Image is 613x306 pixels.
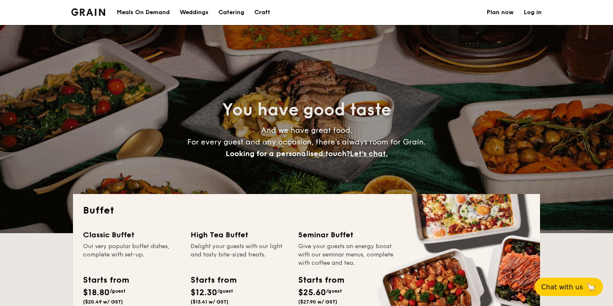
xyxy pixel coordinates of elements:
span: Chat with us [541,283,583,291]
img: Grain [71,8,105,16]
div: Starts from [298,274,344,286]
h2: Buffet [83,204,530,217]
span: ($27.90 w/ GST) [298,299,337,305]
span: ($20.49 w/ GST) [83,299,123,305]
span: $18.80 [83,288,110,298]
span: 🦙 [586,282,596,292]
div: Give your guests an energy boost with our seminar menus, complete with coffee and tea. [298,242,396,267]
button: Chat with us🦙 [535,278,603,296]
div: Delight your guests with our light and tasty bite-sized treats. [191,242,288,267]
div: Seminar Buffet [298,229,396,241]
span: $12.30 [191,288,217,298]
span: Let's chat. [350,149,388,158]
div: Starts from [83,274,128,286]
span: $25.60 [298,288,326,298]
span: /guest [217,288,233,294]
span: /guest [110,288,126,294]
span: ($13.41 w/ GST) [191,299,229,305]
div: Starts from [191,274,236,286]
span: /guest [326,288,342,294]
div: Classic Buffet [83,229,181,241]
div: High Tea Buffet [191,229,288,241]
div: Our very popular buffet dishes, complete with set-up. [83,242,181,267]
a: Logotype [71,8,105,16]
